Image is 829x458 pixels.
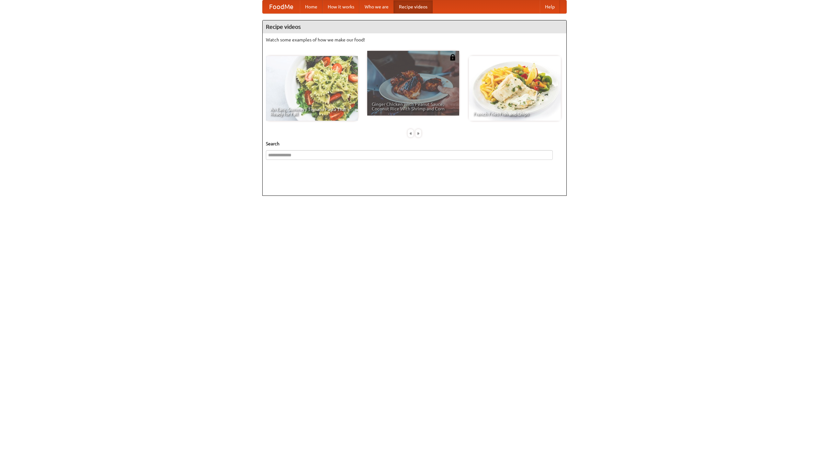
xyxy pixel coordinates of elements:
[359,0,394,13] a: Who we are
[415,129,421,137] div: »
[408,129,414,137] div: «
[469,56,561,121] a: French Fries Fish and Chips
[266,140,563,147] h5: Search
[394,0,433,13] a: Recipe videos
[270,107,353,116] span: An Easy, Summery Tomato Pasta That's Ready for Fall
[263,0,300,13] a: FoodMe
[323,0,359,13] a: How it works
[540,0,560,13] a: Help
[266,37,563,43] p: Watch some examples of how we make our food!
[263,20,566,33] h4: Recipe videos
[300,0,323,13] a: Home
[473,112,556,116] span: French Fries Fish and Chips
[449,54,456,61] img: 483408.png
[266,56,358,121] a: An Easy, Summery Tomato Pasta That's Ready for Fall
